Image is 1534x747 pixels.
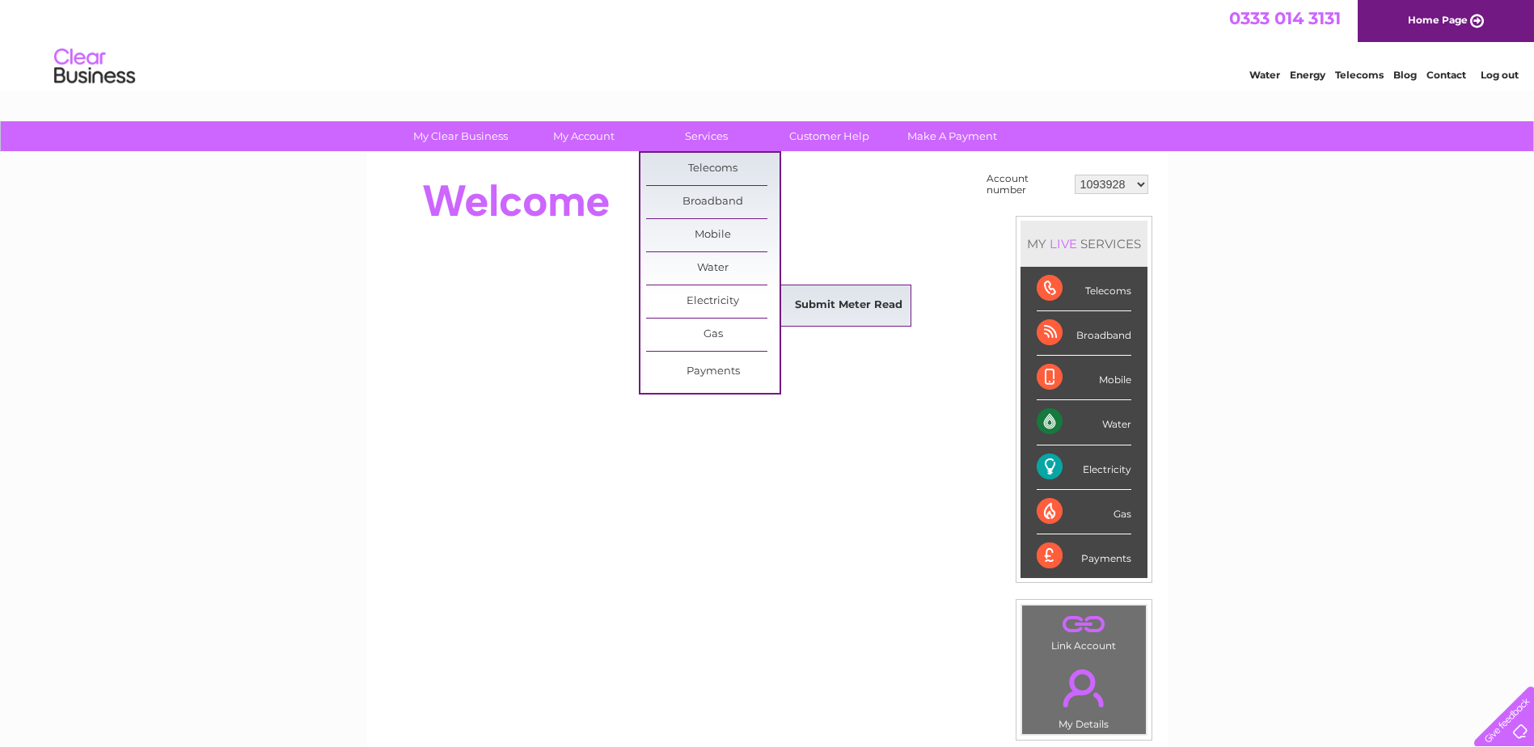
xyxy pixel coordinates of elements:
a: Services [640,121,773,151]
div: Telecoms [1037,267,1131,311]
td: Link Account [1021,605,1147,656]
div: Electricity [1037,445,1131,490]
td: Account number [983,169,1071,200]
a: Submit Meter Read [782,289,915,322]
a: Customer Help [763,121,896,151]
a: Contact [1426,69,1466,81]
a: My Clear Business [394,121,527,151]
div: Clear Business is a trading name of Verastar Limited (registered in [GEOGRAPHIC_DATA] No. 3667643... [386,9,1150,78]
img: logo.png [53,42,136,91]
div: MY SERVICES [1021,221,1147,267]
a: Mobile [646,219,780,251]
div: Water [1037,400,1131,445]
a: Water [1249,69,1280,81]
a: 0333 014 3131 [1229,8,1341,28]
a: Payments [646,356,780,388]
a: . [1026,660,1142,716]
div: Mobile [1037,356,1131,400]
a: Make A Payment [885,121,1019,151]
a: . [1026,610,1142,638]
a: Water [646,252,780,285]
div: Broadband [1037,311,1131,356]
a: Broadband [646,186,780,218]
a: Blog [1393,69,1417,81]
td: My Details [1021,656,1147,735]
a: Log out [1481,69,1519,81]
div: Payments [1037,534,1131,578]
div: LIVE [1046,236,1080,251]
a: Energy [1290,69,1325,81]
a: My Account [517,121,650,151]
a: Gas [646,319,780,351]
a: Telecoms [646,153,780,185]
a: Telecoms [1335,69,1384,81]
a: Electricity [646,285,780,318]
div: Gas [1037,490,1131,534]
